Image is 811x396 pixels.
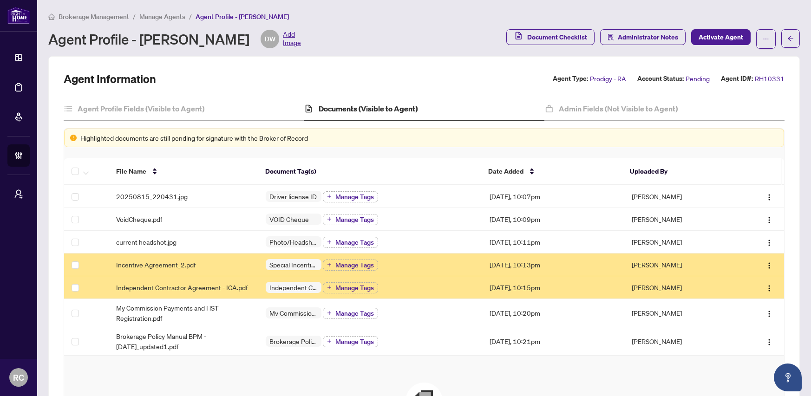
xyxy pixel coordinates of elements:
span: Document Checklist [527,30,587,45]
span: Activate Agent [699,30,743,45]
button: Logo [762,189,777,204]
span: plus [327,217,332,221]
span: exclamation-circle [70,135,77,141]
span: RH10331 [755,73,785,84]
span: plus [327,262,332,267]
span: arrow-left [787,35,794,42]
span: My Commission Payments and HST Registration [266,310,321,316]
span: Brokerage Management [59,13,129,21]
span: Manage Agents [139,13,185,21]
span: RC [13,371,24,384]
img: Logo [765,194,773,201]
span: Add Image [283,30,301,48]
button: Manage Tags [323,237,378,248]
td: [DATE], 10:07pm [482,185,624,208]
img: Logo [765,338,773,346]
button: Manage Tags [323,191,378,202]
button: Manage Tags [323,260,378,271]
button: Manage Tags [323,308,378,319]
td: [DATE], 10:09pm [482,208,624,231]
td: [DATE], 10:20pm [482,299,624,327]
span: user-switch [14,189,23,199]
span: Manage Tags [335,338,374,345]
span: plus [327,240,332,244]
span: My Commission Payments and HST Registration.pdf [116,303,251,323]
span: 20250815_220431.jpg [116,191,188,201]
div: Agent Profile - [PERSON_NAME] [48,30,301,48]
span: plus [327,194,332,199]
span: plus [327,339,332,344]
button: Logo [762,334,777,349]
th: Uploaded By [622,158,734,185]
span: solution [608,34,614,40]
td: [PERSON_NAME] [624,253,736,276]
td: [DATE], 10:15pm [482,276,624,299]
span: Brokerage Policy Manual [266,338,321,344]
button: Open asap [774,364,802,391]
button: Manage Tags [323,282,378,293]
button: Logo [762,212,777,227]
span: Incentive Agreement_2.pdf [116,260,196,270]
span: Date Added [488,166,523,176]
span: Independent Contractor Agreement [266,284,321,291]
span: Manage Tags [335,262,374,268]
span: DW [265,34,275,44]
td: [PERSON_NAME] [624,276,736,299]
span: Manage Tags [335,216,374,223]
img: logo [7,7,30,24]
img: Logo [765,262,773,269]
div: Highlighted documents are still pending for signature with the Broker of Record [80,133,778,143]
span: Driver license ID [266,193,320,200]
img: Logo [765,216,773,224]
button: Administrator Notes [600,29,686,45]
span: Independent Contractor Agreement - ICA.pdf [116,282,248,292]
span: VoidCheque.pdf [116,214,162,224]
td: [DATE], 10:21pm [482,327,624,356]
button: Logo [762,234,777,249]
span: Pending [686,73,710,84]
label: Agent ID#: [721,73,753,84]
td: [PERSON_NAME] [624,185,736,208]
span: Agent Profile - [PERSON_NAME] [196,13,289,21]
td: [DATE], 10:11pm [482,231,624,253]
h4: Agent Profile Fields (Visible to Agent) [78,103,204,114]
span: File Name [116,166,146,176]
button: Manage Tags [323,214,378,225]
span: current headshot.jpg [116,237,177,247]
span: Manage Tags [335,194,374,200]
td: [PERSON_NAME] [624,299,736,327]
button: Activate Agent [691,29,751,45]
button: Logo [762,305,777,320]
th: File Name [109,158,258,185]
li: / [189,11,192,22]
th: Date Added [481,158,622,185]
span: plus [327,311,332,315]
li: / [133,11,136,22]
span: Prodigy - RA [590,73,626,84]
td: [PERSON_NAME] [624,231,736,253]
td: [PERSON_NAME] [624,327,736,356]
span: home [48,13,55,20]
span: Manage Tags [335,310,374,317]
img: Logo [765,239,773,247]
h2: Agent Information [64,71,156,86]
label: Account Status: [637,73,684,84]
label: Agent Type: [553,73,588,84]
h4: Documents (Visible to Agent) [319,103,418,114]
button: Document Checklist [506,29,595,45]
button: Logo [762,257,777,272]
button: Manage Tags [323,336,378,347]
span: VOID Cheque [266,216,313,222]
span: Brokerage Policy Manual BPM - [DATE]_updated1.pdf [116,331,251,351]
span: Manage Tags [335,285,374,291]
span: ellipsis [763,36,769,42]
td: [DATE], 10:13pm [482,253,624,276]
span: plus [327,285,332,290]
button: Logo [762,280,777,295]
img: Logo [765,285,773,292]
span: Administrator Notes [618,30,678,45]
span: Manage Tags [335,239,374,246]
th: Document Tag(s) [258,158,481,185]
span: Photo/Headshot [266,239,321,245]
td: [PERSON_NAME] [624,208,736,231]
